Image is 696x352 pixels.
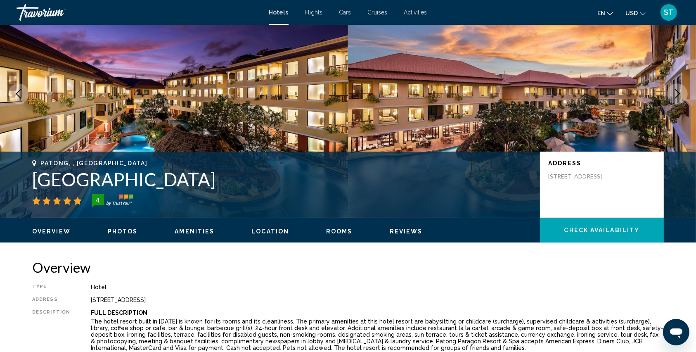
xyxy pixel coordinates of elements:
img: trustyou-badge-hor.svg [92,194,133,207]
div: [STREET_ADDRESS] [91,297,664,303]
div: 4 [90,195,106,205]
div: Address [32,297,70,303]
button: Photos [108,228,138,235]
p: Address [548,160,656,166]
div: Type [32,284,70,290]
button: Change language [597,7,613,19]
span: Check Availability [564,227,640,234]
button: Change currency [625,7,646,19]
button: Amenities [175,228,214,235]
span: en [597,10,605,17]
a: Travorium [17,4,261,21]
button: Previous image [8,83,29,104]
button: User Menu [658,4,679,21]
span: USD [625,10,638,17]
span: ST [664,8,674,17]
button: Reviews [390,228,423,235]
a: Cruises [368,9,388,16]
button: Next image [667,83,688,104]
b: Full Description [91,309,147,316]
button: Check Availability [540,218,664,243]
a: Activities [404,9,427,16]
button: Overview [32,228,71,235]
h2: Overview [32,259,664,276]
p: The hotel resort built in [DATE] is known for its rooms and its cleanliness. The primary amenitie... [91,318,664,351]
div: Hotel [91,284,664,290]
iframe: Кнопка запуска окна обмена сообщениями [663,319,689,345]
button: Location [251,228,289,235]
span: Patong, , [GEOGRAPHIC_DATA] [40,160,147,166]
h1: [GEOGRAPHIC_DATA] [32,169,532,190]
a: Flights [305,9,323,16]
a: Cars [339,9,351,16]
a: Hotels [269,9,289,16]
p: [STREET_ADDRESS] [548,173,614,180]
button: Rooms [326,228,353,235]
